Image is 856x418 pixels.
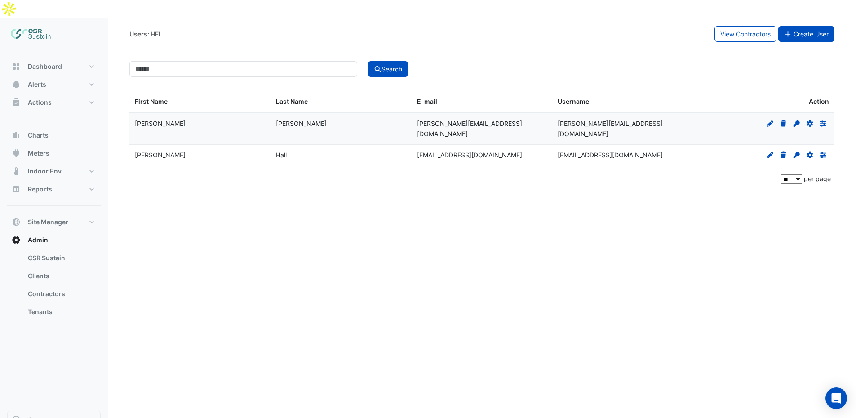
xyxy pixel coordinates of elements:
button: View Contractors [714,26,776,42]
span: Hall [276,151,287,159]
span: gellis@hflbuildingsolutions.co.uk [417,120,522,138]
fa-icon: Delete [780,120,788,127]
a: Clients [21,267,101,285]
span: shall@hflbuildingsolutions.co.uk [558,151,663,159]
span: Spencer [135,151,186,159]
div: Admin [7,249,101,325]
fa-icon: Reset Details [806,151,814,159]
span: View Contractors [720,30,771,38]
button: Create User [778,26,835,42]
button: Actions [7,93,101,111]
span: shall@hflbuildingsolutions.co.uk [417,151,522,159]
app-icon: Dashboard [12,62,21,71]
button: Indoor Env [7,162,101,180]
span: Username [558,98,589,105]
button: Reports [7,180,101,198]
span: Last Name [276,98,308,105]
button: Search [368,61,408,77]
span: E-mail [417,98,437,105]
fa-icon: Edit [766,120,774,127]
fa-icon: Preferences [819,120,827,127]
span: Indoor Env [28,167,62,176]
fa-icon: Edit [766,151,774,159]
fa-icon: Reset Details [806,120,814,127]
span: First Name [135,98,168,105]
span: Meters [28,149,49,158]
button: Alerts [7,76,101,93]
span: Site Manager [28,218,68,227]
fa-icon: Preferences [819,151,827,159]
fa-icon: Set Password [793,120,801,127]
app-icon: Actions [12,98,21,107]
button: Admin [7,231,101,249]
a: Tenants [21,303,101,321]
button: Dashboard [7,58,101,76]
a: CSR Sustain [21,249,101,267]
span: Action [809,97,829,107]
app-icon: Site Manager [12,218,21,227]
span: Create User [794,30,829,38]
div: Users: HFL [129,29,162,39]
fa-icon: Delete [780,151,788,159]
span: Ellis [276,120,327,127]
app-icon: Alerts [12,80,21,89]
app-icon: Admin [12,236,21,245]
app-icon: Meters [12,149,21,158]
app-icon: Charts [12,131,21,140]
button: Site Manager [7,213,101,231]
span: Admin [28,236,48,245]
span: Dashboard [28,62,62,71]
div: Open Intercom Messenger [825,387,847,409]
img: Company Logo [11,25,51,43]
a: Contractors [21,285,101,303]
span: Actions [28,98,52,107]
button: Meters [7,144,101,162]
button: Charts [7,126,101,144]
span: Reports [28,185,52,194]
span: Charts [28,131,49,140]
div: per page [779,174,831,184]
span: Gary [135,120,186,127]
app-icon: Reports [12,185,21,194]
span: Alerts [28,80,46,89]
app-icon: Indoor Env [12,167,21,176]
fa-icon: Set Password [793,151,801,159]
span: gellis@hflbuildingsolutions.co.uk [558,120,663,138]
